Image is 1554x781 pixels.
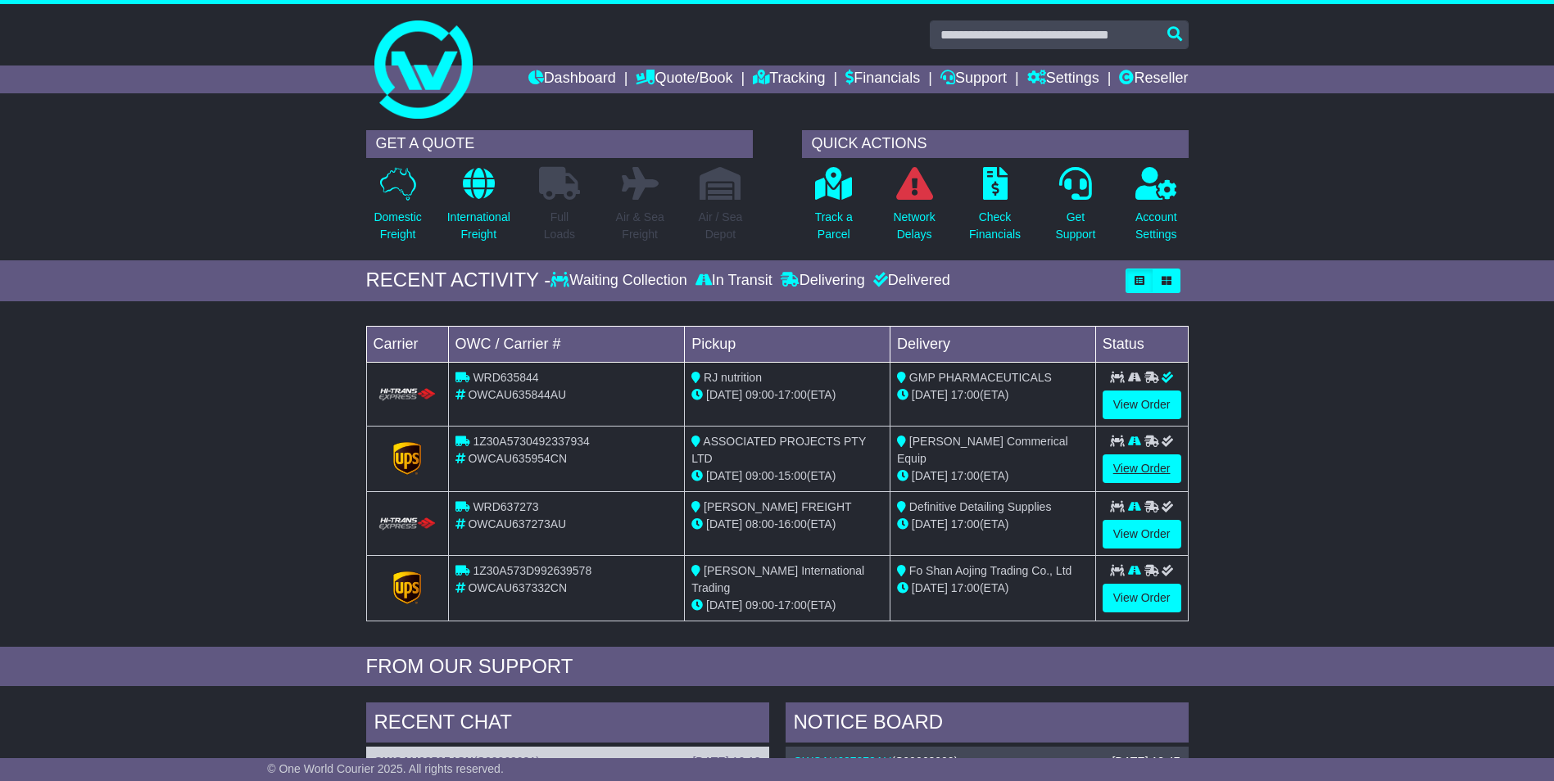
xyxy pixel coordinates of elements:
p: International Freight [447,209,510,243]
div: - (ETA) [691,597,883,614]
span: RJ nutrition [704,371,762,384]
p: Check Financials [969,209,1021,243]
p: Air / Sea Depot [699,209,743,243]
div: ( ) [794,755,1180,769]
span: [PERSON_NAME] International Trading [691,564,864,594]
p: Get Support [1055,209,1095,243]
p: Domestic Freight [374,209,421,243]
a: Tracking [753,65,825,93]
div: - (ETA) [691,467,883,485]
img: GetCarrierServiceLogo [393,571,421,604]
a: Support [940,65,1007,93]
img: HiTrans.png [377,517,438,532]
span: 1Z30A5730492337934 [473,435,589,448]
a: Reseller [1119,65,1188,93]
div: (ETA) [897,580,1089,597]
span: [DATE] [706,598,742,612]
div: Delivered [869,272,950,290]
span: © One World Courier 2025. All rights reserved. [267,762,504,775]
div: (ETA) [897,467,1089,485]
div: ( ) [374,755,761,769]
div: - (ETA) [691,516,883,533]
span: S00063081 [478,755,537,768]
img: GetCarrierServiceLogo [393,442,421,475]
span: [DATE] [706,469,742,482]
div: [DATE] 13:47 [1112,755,1180,769]
span: [DATE] [912,469,948,482]
div: (ETA) [897,386,1089,404]
span: [DATE] [912,581,948,594]
p: Full Loads [539,209,580,243]
div: NOTICE BOARD [786,702,1189,747]
div: RECENT ACTIVITY - [366,269,551,292]
a: Quote/Book [636,65,732,93]
a: OWCAU635954CN [374,755,473,768]
span: OWCAU637332CN [468,581,567,594]
p: Account Settings [1135,209,1177,243]
td: Pickup [685,326,890,362]
a: View Order [1103,520,1181,549]
span: 1Z30A573D992639578 [473,564,591,577]
div: Delivering [777,272,869,290]
span: 17:00 [951,517,980,530]
a: View Order [1103,584,1181,612]
a: OWCAU637273AU [794,755,892,768]
span: 17:00 [951,388,980,401]
a: NetworkDelays [892,166,936,252]
div: QUICK ACTIONS [802,130,1189,158]
span: OWCAU637273AU [468,517,566,530]
a: DomesticFreight [373,166,422,252]
td: Delivery [890,326,1095,362]
span: Definitive Detailing Supplies [909,500,1052,513]
a: CheckFinancials [968,166,1022,252]
span: OWCAU635844AU [468,388,566,401]
span: 15:00 [778,469,807,482]
span: [PERSON_NAME] FREIGHT [704,500,851,513]
a: Financials [845,65,920,93]
a: View Order [1103,454,1181,483]
span: ASSOCIATED PROJECTS PTY LTD [691,435,866,465]
p: Track a Parcel [815,209,853,243]
div: Waiting Collection [550,272,691,290]
div: - (ETA) [691,386,883,404]
span: WRD635844 [473,371,538,384]
span: 17:00 [778,388,807,401]
span: [DATE] [706,517,742,530]
span: 17:00 [778,598,807,612]
a: GetSupport [1054,166,1096,252]
div: In Transit [691,272,777,290]
a: Track aParcel [814,166,854,252]
img: HiTrans.png [377,387,438,403]
a: InternationalFreight [446,166,511,252]
p: Air & Sea Freight [616,209,664,243]
span: [DATE] [912,388,948,401]
p: Network Delays [893,209,935,243]
td: Status [1095,326,1188,362]
div: GET A QUOTE [366,130,753,158]
div: (ETA) [897,516,1089,533]
span: 16:00 [778,517,807,530]
span: [DATE] [706,388,742,401]
span: WRD637273 [473,500,538,513]
span: 09:00 [745,388,774,401]
span: GMP PHARMACEUTICALS [909,371,1052,384]
span: 17:00 [951,469,980,482]
a: AccountSettings [1135,166,1178,252]
span: [PERSON_NAME] Commerical Equip [897,435,1068,465]
a: Dashboard [528,65,616,93]
div: RECENT CHAT [366,702,769,747]
td: Carrier [366,326,448,362]
span: S00063000 [895,755,954,768]
a: Settings [1027,65,1099,93]
span: 09:00 [745,469,774,482]
td: OWC / Carrier # [448,326,685,362]
div: FROM OUR SUPPORT [366,655,1189,679]
span: 08:00 [745,517,774,530]
a: View Order [1103,390,1181,419]
span: 09:00 [745,598,774,612]
span: [DATE] [912,517,948,530]
span: Fo Shan Aojing Trading Co., Ltd [909,564,1071,577]
span: OWCAU635954CN [468,452,567,465]
span: 17:00 [951,581,980,594]
div: [DATE] 16:13 [692,755,760,769]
